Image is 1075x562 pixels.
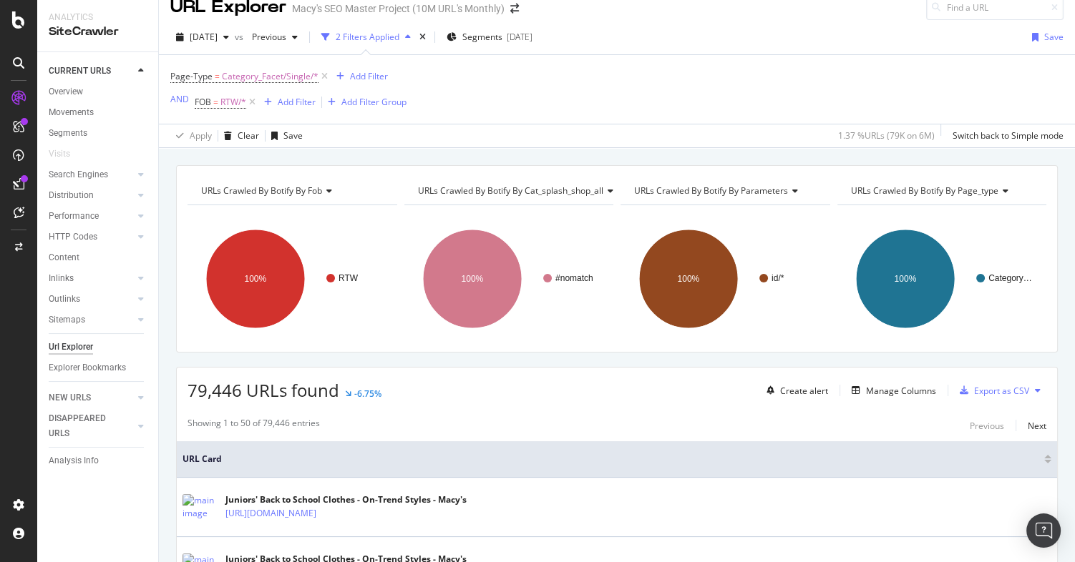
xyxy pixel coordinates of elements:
button: Add Filter [258,94,316,111]
button: Next [1028,417,1046,434]
div: Analytics [49,11,147,24]
div: Previous [970,420,1004,432]
div: CURRENT URLS [49,64,111,79]
div: [DATE] [507,31,532,43]
div: -6.75% [354,388,381,400]
button: Previous [246,26,303,49]
div: 1.37 % URLs ( 79K on 6M ) [838,129,935,142]
div: Apply [190,129,212,142]
text: Category… [988,273,1032,283]
span: Segments [462,31,502,43]
div: Open Intercom Messenger [1026,513,1061,548]
div: Add Filter [350,70,388,82]
a: [URL][DOMAIN_NAME] [225,506,316,521]
div: SiteCrawler [49,24,147,40]
text: 100% [461,274,483,284]
button: Add Filter Group [322,94,407,111]
svg: A chart. [621,217,827,341]
text: RTW [339,273,359,283]
a: Content [49,250,148,265]
span: vs [235,31,246,43]
button: Segments[DATE] [441,26,538,49]
button: Manage Columns [846,382,936,399]
div: Save [283,129,303,142]
a: Url Explorer [49,340,148,355]
div: NEW URLS [49,390,91,405]
div: Performance [49,209,99,224]
h4: URLs Crawled By Botify By cat_splash_shop_all [415,179,625,202]
a: Movements [49,105,148,120]
a: Explorer Bookmarks [49,360,148,375]
button: Switch back to Simple mode [947,124,1064,147]
span: = [213,96,218,108]
button: 2 Filters Applied [316,26,417,49]
h4: URLs Crawled By Botify By page_type [848,179,1034,202]
span: Category_Facet/Single/* [222,66,318,87]
button: Clear [218,124,259,147]
a: Segments [49,126,148,141]
div: Switch back to Simple mode [953,129,1064,142]
div: DISAPPEARED URLS [49,411,121,441]
button: Save [266,124,303,147]
div: Movements [49,105,94,120]
a: Analysis Info [49,453,148,468]
button: Apply [170,124,212,147]
div: Add Filter Group [341,96,407,108]
h4: URLs Crawled By Botify By fob [198,179,384,202]
button: AND [170,92,189,106]
div: Macy's SEO Master Project (10M URL's Monthly) [292,1,505,16]
div: Manage Columns [866,385,936,397]
a: DISAPPEARED URLS [49,411,134,441]
div: Distribution [49,188,94,203]
div: Url Explorer [49,340,93,355]
span: = [215,70,220,82]
button: Create alert [761,379,828,402]
div: Add Filter [278,96,316,108]
text: #nomatch [555,273,593,283]
div: arrow-right-arrow-left [510,4,519,14]
a: Performance [49,209,134,224]
div: Search Engines [49,167,108,182]
div: times [417,30,429,44]
div: Visits [49,147,70,162]
div: Explorer Bookmarks [49,360,126,375]
a: HTTP Codes [49,230,134,245]
button: Export as CSV [954,379,1029,402]
a: Overview [49,84,148,99]
div: Outlinks [49,292,80,307]
span: URL Card [183,453,1041,465]
div: A chart. [404,217,611,341]
a: Distribution [49,188,134,203]
div: AND [170,93,189,105]
a: NEW URLS [49,390,134,405]
div: Sitemaps [49,312,85,327]
div: Save [1044,31,1064,43]
span: Page-Type [170,70,213,82]
a: Inlinks [49,271,134,286]
span: RTW/* [220,92,246,112]
a: CURRENT URLS [49,64,134,79]
span: URLs Crawled By Botify By fob [201,184,322,197]
span: URLs Crawled By Botify By parameters [634,184,788,197]
div: Segments [49,126,87,141]
span: Previous [246,31,286,43]
div: A chart. [188,217,394,341]
a: Outlinks [49,292,134,307]
div: Juniors' Back to School Clothes - On-Trend Styles - Macy's [225,493,467,506]
div: Analysis Info [49,453,99,468]
button: Save [1026,26,1064,49]
a: Visits [49,147,84,162]
button: [DATE] [170,26,235,49]
div: Content [49,250,79,265]
span: 2025 Aug. 21st [190,31,218,43]
text: 100% [894,274,916,284]
span: URLs Crawled By Botify By page_type [851,184,998,197]
div: Next [1028,420,1046,432]
div: HTTP Codes [49,230,97,245]
div: Export as CSV [974,385,1029,397]
svg: A chart. [837,217,1044,341]
div: Create alert [780,385,828,397]
span: URLs Crawled By Botify By cat_splash_shop_all [418,184,603,197]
